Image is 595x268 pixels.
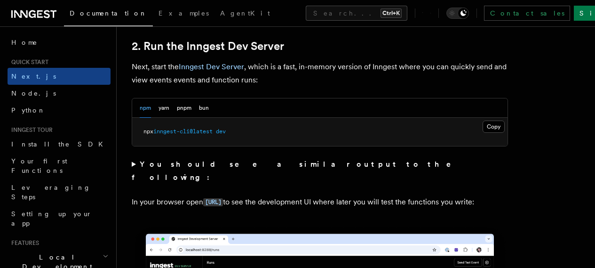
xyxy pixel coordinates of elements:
[203,198,223,206] code: [URL]
[153,3,214,25] a: Examples
[484,6,570,21] a: Contact sales
[8,153,111,179] a: Your first Functions
[11,38,38,47] span: Home
[132,160,464,182] strong: You should see a similar output to the following:
[159,98,169,118] button: yarn
[8,34,111,51] a: Home
[153,128,213,135] span: inngest-cli@latest
[179,62,244,71] a: Inngest Dev Server
[11,140,109,148] span: Install the SDK
[8,85,111,102] a: Node.js
[8,68,111,85] a: Next.js
[11,210,92,227] span: Setting up your app
[203,197,223,206] a: [URL]
[214,3,276,25] a: AgentKit
[11,106,46,114] span: Python
[220,9,270,17] span: AgentKit
[216,128,226,135] span: dev
[132,195,508,209] p: In your browser open to see the development UI where later you will test the functions you write:
[199,98,209,118] button: bun
[8,102,111,119] a: Python
[11,157,67,174] span: Your first Functions
[132,40,284,53] a: 2. Run the Inngest Dev Server
[11,73,56,80] span: Next.js
[132,60,508,87] p: Next, start the , which is a fast, in-memory version of Inngest where you can quickly send and vi...
[159,9,209,17] span: Examples
[140,98,151,118] button: npm
[143,128,153,135] span: npx
[8,205,111,232] a: Setting up your app
[132,158,508,184] summary: You should see a similar output to the following:
[11,89,56,97] span: Node.js
[8,58,48,66] span: Quick start
[381,8,402,18] kbd: Ctrl+K
[11,184,91,201] span: Leveraging Steps
[8,179,111,205] a: Leveraging Steps
[446,8,469,19] button: Toggle dark mode
[8,126,53,134] span: Inngest tour
[8,239,39,247] span: Features
[8,136,111,153] a: Install the SDK
[306,6,407,21] button: Search...Ctrl+K
[64,3,153,26] a: Documentation
[70,9,147,17] span: Documentation
[483,121,505,133] button: Copy
[177,98,191,118] button: pnpm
